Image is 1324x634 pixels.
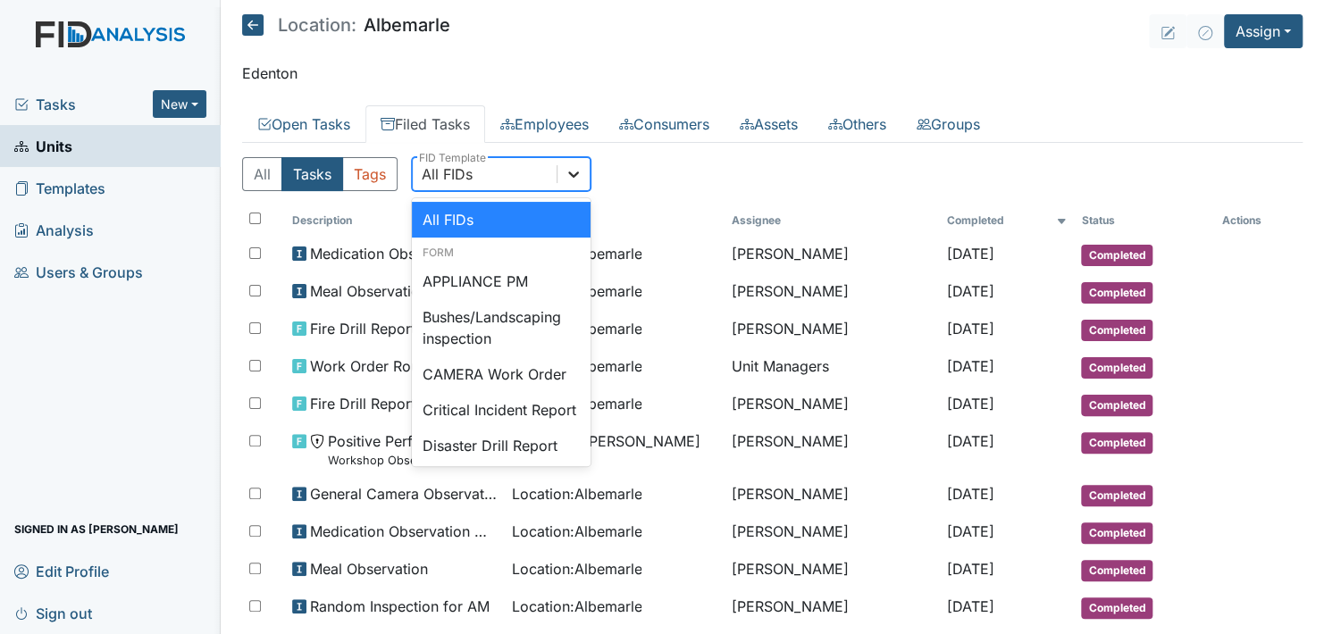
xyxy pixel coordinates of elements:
span: Completed [1081,282,1152,304]
span: General Camera Observation [310,483,498,505]
th: Toggle SortBy [939,205,1074,236]
span: Meal Observation [310,558,428,580]
th: Toggle SortBy [285,205,505,236]
th: Actions [1215,205,1303,236]
td: [PERSON_NAME] [724,476,939,513]
span: Completed [1081,597,1152,619]
td: [PERSON_NAME] [724,236,939,273]
h5: Albemarle [242,14,450,36]
div: EMERGENCY Work Order [412,463,591,521]
td: [PERSON_NAME] [724,386,939,423]
span: Fire Drill Report [310,318,415,339]
div: Type filter [242,157,398,191]
span: [DATE] [946,522,993,540]
td: [PERSON_NAME] [724,423,939,476]
td: [PERSON_NAME] [724,551,939,588]
span: Fire Drill Report [310,393,415,414]
span: [DATE] [946,560,993,578]
span: Medication Observation Checklist [310,521,498,542]
a: Tasks [14,94,153,115]
span: Templates [14,174,105,202]
a: Groups [901,105,995,143]
span: [DATE] [946,597,993,615]
td: [PERSON_NAME] [724,513,939,551]
span: Completed [1081,245,1152,266]
button: Tags [342,157,398,191]
span: Edit Profile [14,557,109,585]
span: Location: [278,16,356,34]
span: Signed in as [PERSON_NAME] [14,515,179,543]
span: Completed [1081,560,1152,581]
td: [PERSON_NAME] [724,588,939,626]
div: All FIDs [412,202,591,238]
div: CAMERA Work Order [412,356,591,392]
span: Analysis [14,216,94,244]
span: Work Order Routine [310,355,443,377]
span: Users & Groups [14,258,143,286]
div: All FIDs [422,163,473,185]
th: Toggle SortBy [504,205,724,236]
span: Completed [1081,522,1152,544]
small: Workshop Observation [328,452,498,469]
a: Employees [485,105,604,143]
td: [PERSON_NAME] [724,311,939,348]
span: Sign out [14,599,92,627]
span: [DATE] [946,485,993,503]
div: Bushes/Landscaping inspection [412,299,591,356]
div: APPLIANCE PM [412,263,591,299]
span: Completed [1081,485,1152,506]
span: Meal Observation [310,280,428,302]
a: Open Tasks [242,105,365,143]
span: Location : Albemarle [511,596,641,617]
span: Medication Observation Checklist [310,243,498,264]
span: Location : Albemarle [511,483,641,505]
span: Location : Albemarle [511,558,641,580]
span: [DATE] [946,432,993,450]
span: [DATE] [946,357,993,375]
button: New [153,90,206,118]
button: Assign [1224,14,1303,48]
span: Employee : [PERSON_NAME] [511,430,700,452]
a: Consumers [604,105,725,143]
span: Location : Albemarle [511,521,641,542]
span: [DATE] [946,320,993,338]
th: Toggle SortBy [1074,205,1214,236]
input: Toggle All Rows Selected [249,213,261,224]
button: All [242,157,282,191]
div: Form [412,245,591,261]
div: Disaster Drill Report [412,428,591,463]
p: Edenton [242,63,1303,84]
span: Completed [1081,432,1152,454]
td: [PERSON_NAME] [724,273,939,311]
span: Completed [1081,357,1152,379]
a: Others [813,105,901,143]
button: Tasks [281,157,343,191]
span: [DATE] [946,395,993,413]
span: Completed [1081,320,1152,341]
a: Filed Tasks [365,105,485,143]
span: [DATE] [946,282,993,300]
span: Completed [1081,395,1152,416]
span: Random Inspection for AM [310,596,490,617]
td: Unit Managers [724,348,939,386]
div: Critical Incident Report [412,392,591,428]
span: Units [14,132,72,160]
span: [DATE] [946,245,993,263]
span: Positive Performance Review Workshop Observation [328,430,498,469]
th: Assignee [724,205,939,236]
a: Assets [725,105,813,143]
